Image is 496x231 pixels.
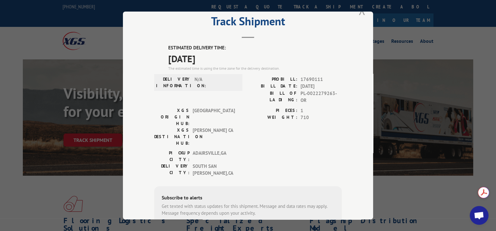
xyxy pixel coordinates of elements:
span: N/A [195,76,237,89]
div: The estimated time is using the time zone for the delivery destination. [168,66,342,71]
span: [DATE] [168,52,342,66]
label: XGS DESTINATION HUB: [154,127,190,147]
label: XGS ORIGIN HUB: [154,107,190,127]
span: [DATE] [301,83,342,90]
label: DELIVERY CITY: [154,163,190,177]
label: PICKUP CITY: [154,150,190,163]
label: DELIVERY INFORMATION: [156,76,191,89]
div: Get texted with status updates for this shipment. Message and data rates may apply. Message frequ... [162,203,334,217]
label: WEIGHT: [248,114,297,121]
button: Close modal [358,2,365,18]
div: Subscribe to alerts [162,194,334,203]
span: 710 [301,114,342,121]
label: ESTIMATED DELIVERY TIME: [168,44,342,52]
span: SOUTH SAN [PERSON_NAME] , CA [193,163,235,177]
label: PIECES: [248,107,297,114]
span: [GEOGRAPHIC_DATA] [193,107,235,127]
div: Open chat [470,206,488,225]
label: BILL OF LADING: [248,90,297,104]
span: 1 [301,107,342,114]
h2: Track Shipment [154,17,342,29]
label: PROBILL: [248,76,297,83]
span: PL-0022279263-OR [301,90,342,104]
span: ADAIRSVILLE , GA [193,150,235,163]
span: [PERSON_NAME] CA [193,127,235,147]
span: 17690111 [301,76,342,83]
label: BILL DATE: [248,83,297,90]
